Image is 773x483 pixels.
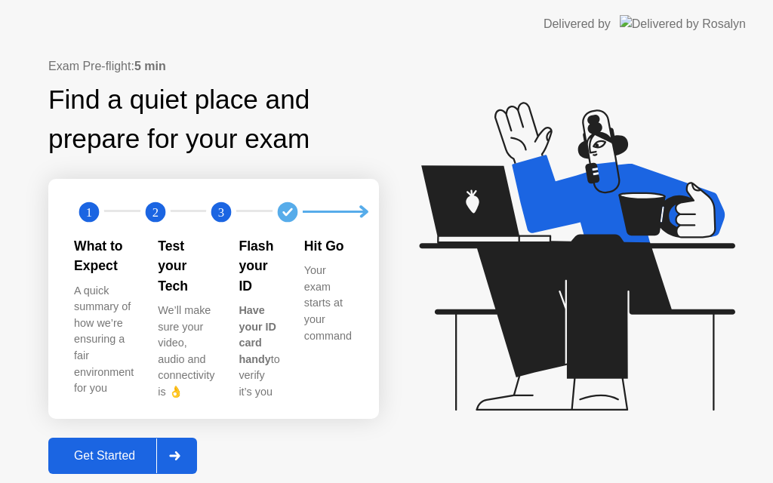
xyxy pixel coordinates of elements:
[86,205,92,220] text: 1
[304,236,352,256] div: Hit Go
[74,283,134,397] div: A quick summary of how we’re ensuring a fair environment for you
[48,80,379,160] div: Find a quiet place and prepare for your exam
[239,236,279,296] div: Flash your ID
[218,205,224,220] text: 3
[48,57,379,75] div: Exam Pre-flight:
[152,205,159,220] text: 2
[620,15,746,32] img: Delivered by Rosalyn
[134,60,166,72] b: 5 min
[304,263,352,344] div: Your exam starts at your command
[53,449,156,463] div: Get Started
[74,236,134,276] div: What to Expect
[239,304,276,365] b: Have your ID card handy
[544,15,611,33] div: Delivered by
[158,236,214,296] div: Test your Tech
[239,303,279,401] div: to verify it’s you
[158,303,214,401] div: We’ll make sure your video, audio and connectivity is 👌
[48,438,197,474] button: Get Started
